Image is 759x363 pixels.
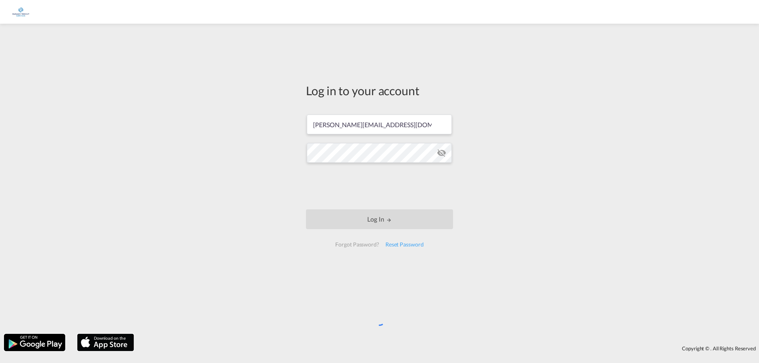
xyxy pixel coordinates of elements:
iframe: reCAPTCHA [319,171,440,201]
button: LOGIN [306,209,453,229]
img: google.png [3,333,66,352]
img: apple.png [76,333,135,352]
input: Enter email/phone number [307,115,452,134]
div: Copyright © . All Rights Reserved [138,342,759,355]
div: Forgot Password? [332,237,382,252]
div: Reset Password [382,237,427,252]
div: Log in to your account [306,82,453,99]
md-icon: icon-eye-off [437,148,446,158]
img: 6a2c35f0b7c411ef99d84d375d6e7407.jpg [12,3,30,21]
